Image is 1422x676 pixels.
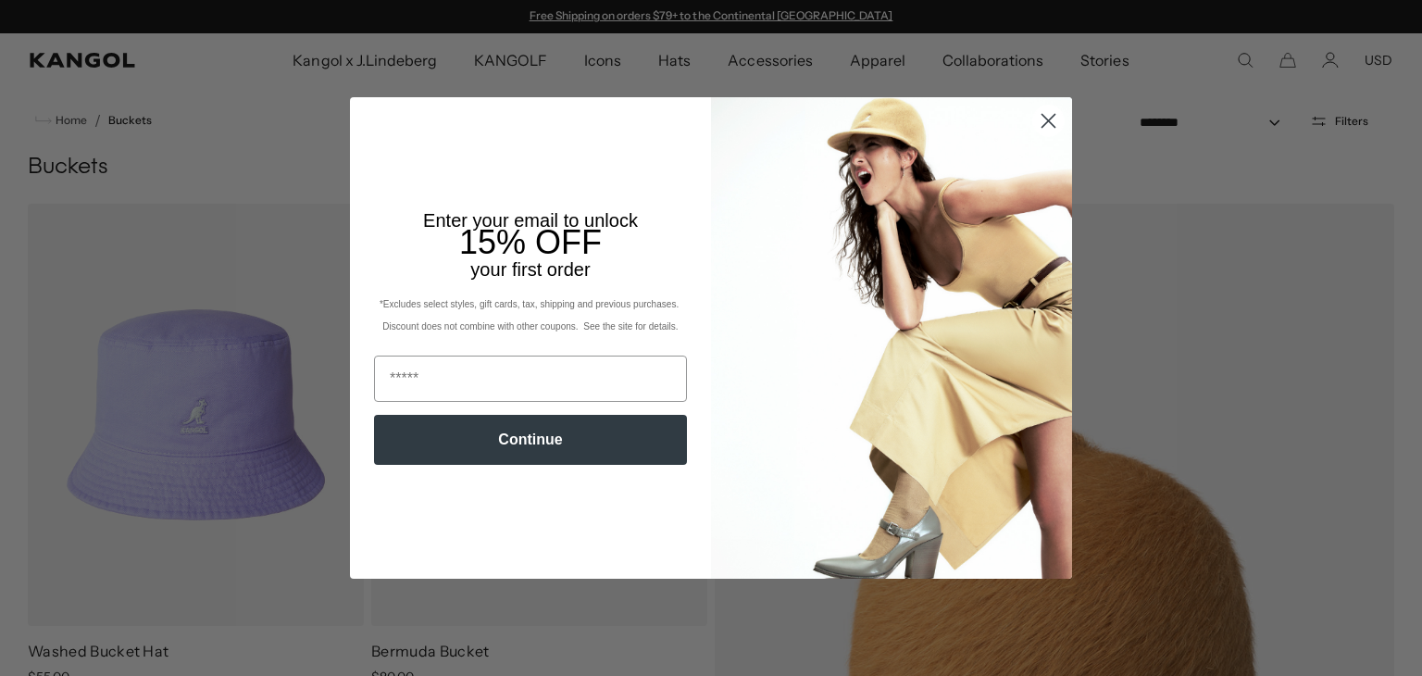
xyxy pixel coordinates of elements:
span: 15% OFF [459,223,602,261]
button: Close dialog [1032,105,1065,137]
button: Continue [374,415,687,465]
span: Enter your email to unlock [423,210,638,231]
input: Email [374,356,687,402]
span: your first order [470,259,590,280]
span: *Excludes select styles, gift cards, tax, shipping and previous purchases. Discount does not comb... [380,299,681,332]
img: 93be19ad-e773-4382-80b9-c9d740c9197f.jpeg [711,97,1072,579]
